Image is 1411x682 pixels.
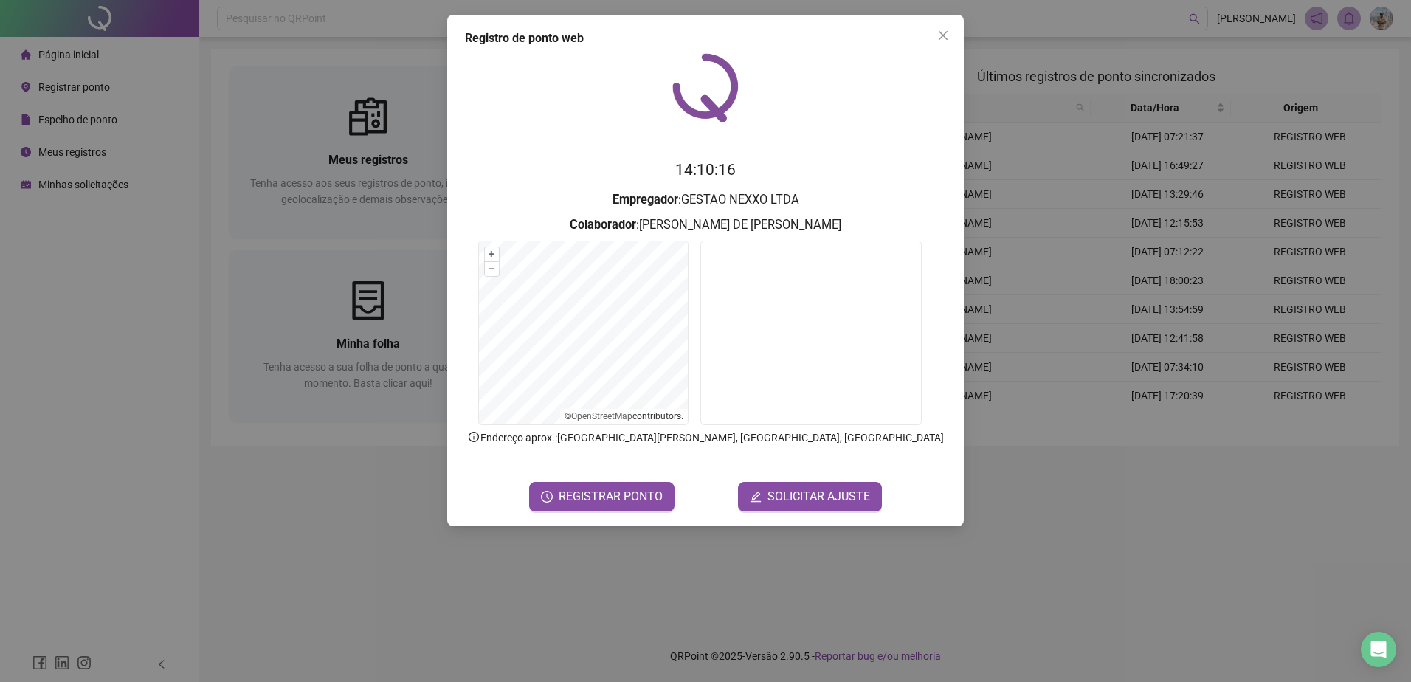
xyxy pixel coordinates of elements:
[485,247,499,261] button: +
[613,193,678,207] strong: Empregador
[931,24,955,47] button: Close
[529,482,675,512] button: REGISTRAR PONTO
[565,411,683,421] li: © contributors.
[750,491,762,503] span: edit
[541,491,553,503] span: clock-circle
[675,161,736,179] time: 14:10:16
[467,430,480,444] span: info-circle
[571,411,632,421] a: OpenStreetMap
[465,430,946,446] p: Endereço aprox. : [GEOGRAPHIC_DATA][PERSON_NAME], [GEOGRAPHIC_DATA], [GEOGRAPHIC_DATA]
[1361,632,1396,667] div: Open Intercom Messenger
[767,488,870,506] span: SOLICITAR AJUSTE
[738,482,882,512] button: editSOLICITAR AJUSTE
[937,30,949,41] span: close
[465,216,946,235] h3: : [PERSON_NAME] DE [PERSON_NAME]
[485,262,499,276] button: –
[672,53,739,122] img: QRPoint
[465,30,946,47] div: Registro de ponto web
[559,488,663,506] span: REGISTRAR PONTO
[570,218,636,232] strong: Colaborador
[465,190,946,210] h3: : GESTAO NEXXO LTDA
